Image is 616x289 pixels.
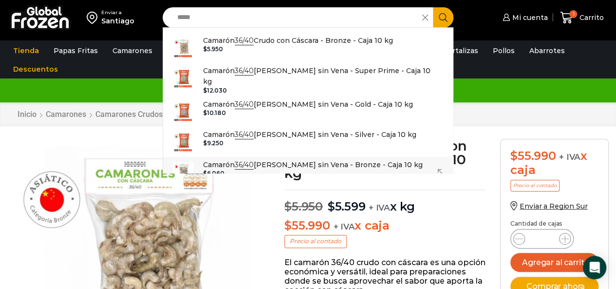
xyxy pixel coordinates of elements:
[510,220,598,227] p: Cantidad de cajas
[284,218,330,232] bdi: 55.990
[520,202,587,211] span: Enviar a Region Sur
[510,202,587,211] a: Enviar a Region Sur
[533,232,551,246] input: Product quantity
[235,100,254,109] strong: 36/40
[163,157,453,187] a: Camarón36/40[PERSON_NAME] sin Vena - Bronze - Caja 10 kg $6.060
[8,41,44,60] a: Tienda
[510,253,598,272] button: Agregar al carrito
[49,41,103,60] a: Papas Fritas
[510,149,556,163] bdi: 55.990
[17,110,208,119] nav: Breadcrumb
[328,199,366,213] bdi: 5.599
[577,13,604,22] span: Carrito
[510,149,598,177] div: x caja
[235,66,254,76] strong: 36/40
[163,33,453,63] a: Camarón36/40Crudo con Cáscara - Bronze - Caja 10 kg $5.950
[284,199,323,213] bdi: 5.950
[203,65,434,87] p: Camarón [PERSON_NAME] sin Vena - Super Prime - Caja 10 kg
[101,9,134,16] div: Enviar a
[437,41,483,60] a: Hortalizas
[203,45,223,53] bdi: 5.950
[510,149,518,163] span: $
[45,110,87,119] a: Camarones
[235,160,254,170] strong: 36/40
[284,139,485,180] h1: Camarón 36/40 Crudo con Cáscara – Bronze – Caja 10 kg
[235,36,254,45] strong: 36/40
[284,218,292,232] span: $
[369,203,390,212] span: + IVA
[163,63,453,96] a: Camarón36/40[PERSON_NAME] sin Vena - Super Prime - Caja 10 kg $12.030
[569,10,577,18] span: 1
[510,180,560,192] p: Precio al contado
[333,222,355,231] span: + IVA
[510,13,548,22] span: Mi cuenta
[203,87,207,94] span: $
[163,96,453,127] a: Camarón36/40[PERSON_NAME] sin Vena - Gold - Caja 10 kg $10.180
[203,129,416,140] p: Camarón [PERSON_NAME] sin Vena - Silver - Caja 10 kg
[559,152,580,162] span: + IVA
[163,127,453,157] a: Camarón36/40[PERSON_NAME] sin Vena - Silver - Caja 10 kg $9.250
[488,41,520,60] a: Pollos
[235,130,254,139] strong: 36/40
[328,199,335,213] span: $
[17,110,37,119] a: Inicio
[203,139,224,147] bdi: 9.250
[284,219,485,233] p: x caja
[284,190,485,214] p: x kg
[203,109,226,116] bdi: 10.180
[203,139,207,147] span: $
[284,235,347,248] p: Precio al contado
[8,60,63,78] a: Descuentos
[583,256,606,279] div: Open Intercom Messenger
[433,7,453,28] button: Search button
[203,87,227,94] bdi: 12.030
[203,159,423,170] p: Camarón [PERSON_NAME] sin Vena - Bronze - Caja 10 kg
[203,109,207,116] span: $
[203,170,207,177] span: $
[524,41,570,60] a: Abarrotes
[203,45,207,53] span: $
[95,110,208,119] a: Camarones Crudos con Cáscara
[101,16,134,26] div: Santiago
[108,41,157,60] a: Camarones
[203,170,224,177] bdi: 6.060
[500,8,548,27] a: Mi cuenta
[558,6,606,29] a: 1 Carrito
[284,199,292,213] span: $
[87,9,101,26] img: address-field-icon.svg
[203,99,413,110] p: Camarón [PERSON_NAME] sin Vena - Gold - Caja 10 kg
[203,35,393,46] p: Camarón Crudo con Cáscara - Bronze - Caja 10 kg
